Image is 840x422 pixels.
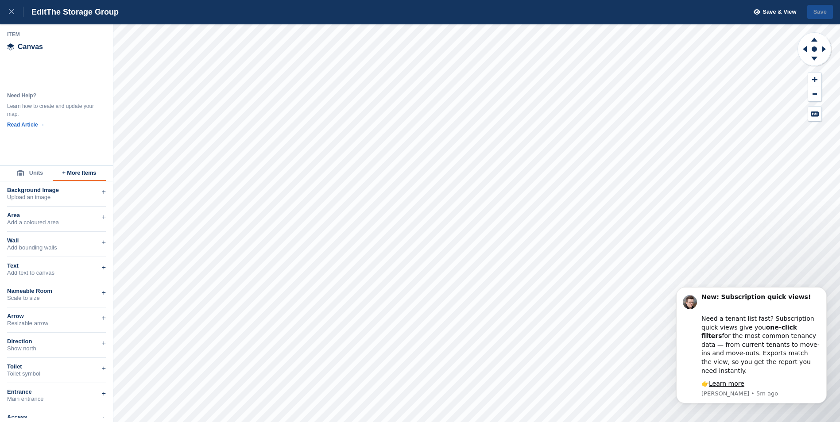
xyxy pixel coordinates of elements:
div: TextAdd text to canvas+ [7,257,106,282]
img: canvas-icn.9d1aba5b.svg [7,43,14,50]
button: Save & View [749,5,797,19]
div: + [102,338,106,349]
div: + [102,187,106,197]
div: Wall [7,237,106,244]
button: + More Items [53,166,106,181]
div: ToiletToilet symbol+ [7,358,106,383]
div: Main entrance [7,395,106,403]
div: Access [7,414,106,421]
div: Direction [7,338,106,345]
button: Zoom In [808,73,821,87]
a: Read Article → [7,122,45,128]
span: Canvas [18,43,43,50]
div: + [102,237,106,248]
button: Save [807,5,833,19]
div: + [102,363,106,374]
div: Need Help? [7,92,96,100]
div: Arrow [7,313,106,320]
div: Show north [7,345,106,352]
div: DirectionShow north+ [7,333,106,358]
div: + [102,288,106,298]
div: Background Image [7,187,106,194]
div: Entrance [7,388,106,395]
div: AreaAdd a coloured area+ [7,207,106,232]
div: + [102,212,106,223]
div: + [102,262,106,273]
div: + [102,313,106,323]
div: Resizable arrow [7,320,106,327]
div: Upload an image [7,194,106,201]
button: Keyboard Shortcuts [808,107,821,121]
div: Toilet symbol [7,370,106,377]
div: Scale to size [7,295,106,302]
button: Zoom Out [808,87,821,102]
div: + [102,388,106,399]
div: Nameable RoomScale to size+ [7,282,106,307]
div: Nameable Room [7,288,106,295]
button: Units [7,166,53,181]
div: Edit The Storage Group [23,7,119,17]
div: Area [7,212,106,219]
div: Text [7,262,106,269]
div: Add text to canvas [7,269,106,276]
div: Toilet [7,363,106,370]
div: Background ImageUpload an image+ [7,181,106,207]
span: Save & View [763,8,796,16]
div: ArrowResizable arrow+ [7,307,106,333]
div: EntranceMain entrance+ [7,383,106,408]
div: Item [7,31,106,38]
div: WallAdd bounding walls+ [7,232,106,257]
div: Learn how to create and update your map. [7,102,96,118]
div: Add bounding walls [7,244,106,251]
div: Add a coloured area [7,219,106,226]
